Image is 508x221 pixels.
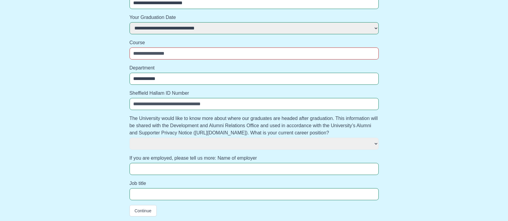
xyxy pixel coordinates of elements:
[130,205,157,216] button: Continue
[130,155,379,162] label: If you are employed, please tell us more: Name of employer
[130,39,379,46] label: Course
[130,90,379,97] label: Sheffield Hallam ID Number
[130,64,379,72] label: Department
[130,180,379,187] label: Job title
[130,115,379,137] label: The University would like to know more about where our graduates are headed after graduation. Thi...
[130,14,379,21] label: Your Graduation Date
